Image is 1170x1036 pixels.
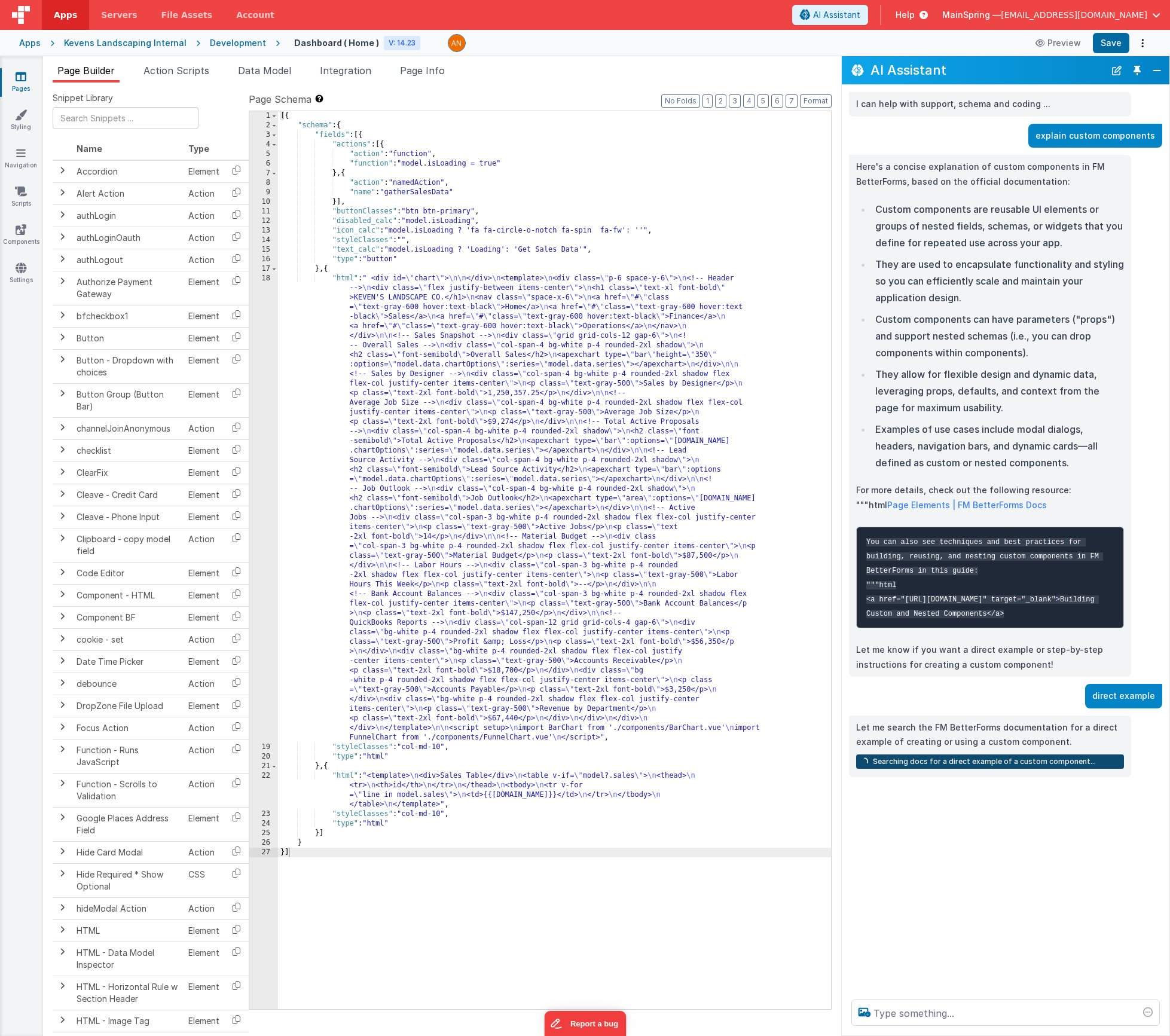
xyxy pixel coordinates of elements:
td: authLoginOauth [72,227,184,249]
span: MainSpring — [942,9,1001,21]
li: Examples of use cases include modal dialogs, headers, navigation bars, and dynamic cards—all defi... [872,421,1124,471]
div: 27 [249,848,278,857]
td: Cleave - Credit Card [72,484,184,506]
div: Apps [19,37,41,49]
td: Action [184,628,224,650]
td: CSS [184,863,224,897]
td: Element [184,942,224,976]
button: New Chat [1108,62,1125,79]
td: authLogout [72,249,184,271]
span: Integration [320,65,371,77]
button: 7 [786,94,798,108]
p: direct example [1092,689,1155,704]
div: 25 [249,829,278,838]
td: Action [184,417,224,439]
td: hideModal Action [72,897,184,919]
div: 18 [249,274,278,742]
td: Element [184,327,224,349]
td: Action [184,182,224,204]
button: 2 [715,94,726,108]
p: Let me search the FM BetterForms documentation for a direct example of creating or using a custom... [856,720,1124,750]
li: They allow for flexible design and dynamic data, leveraging props, defaults, and context from the... [872,366,1124,416]
div: V: 14.23 [384,36,420,50]
div: 9 [249,188,278,197]
button: Toggle Pin [1129,62,1145,79]
td: Element [184,584,224,606]
td: Component BF [72,606,184,628]
td: Authorize Payment Gateway [72,271,184,305]
div: 1 [249,111,278,121]
td: DropZone File Upload [72,695,184,717]
div: 24 [249,819,278,829]
div: 4 [249,140,278,149]
td: Action [184,897,224,919]
div: 7 [249,169,278,178]
td: Action [184,841,224,863]
div: Development [210,37,266,49]
p: Here's a concise explanation of custom components in FM BetterForms, based on the official docume... [856,160,1124,189]
img: 63cd5caa8a31f9d016618d4acf466499 [448,35,465,51]
td: Element [184,160,224,183]
div: 8 [249,178,278,188]
td: Cleave - Phone Input [72,506,184,528]
div: 15 [249,245,278,255]
td: Element [184,1010,224,1032]
h2: AI Assistant [870,63,1105,77]
span: Name [77,143,102,154]
div: 11 [249,207,278,216]
div: 26 [249,838,278,848]
td: Action [184,204,224,227]
td: Element [184,807,224,841]
td: Button Group (Button Bar) [72,383,184,417]
td: cookie - set [72,628,184,650]
td: Action [184,227,224,249]
td: Code Editor [72,562,184,584]
button: Close [1149,62,1165,79]
button: 4 [743,94,755,108]
td: Button - Dropdown with choices [72,349,184,383]
div: 5 [249,149,278,159]
button: MainSpring — [EMAIL_ADDRESS][DOMAIN_NAME] [942,9,1160,21]
div: 21 [249,762,278,771]
span: Page Info [400,65,445,77]
input: Search Snippets ... [53,107,198,129]
button: 5 [757,94,769,108]
td: HTML - Image Tag [72,1010,184,1032]
h4: Dashboard ( Home ) [294,38,379,47]
div: 20 [249,752,278,762]
td: channelJoinAnonymous [72,417,184,439]
td: Action [184,673,224,695]
td: Element [184,606,224,628]
p: For more details, check out the following resource: """html [856,483,1124,512]
td: Action [184,717,224,739]
td: Hide Card Modal [72,841,184,863]
td: Accordion [72,160,184,183]
div: 22 [249,771,278,809]
td: bfcheckbox1 [72,305,184,327]
div: 12 [249,216,278,226]
td: Element [184,506,224,528]
button: Format [800,94,832,108]
div: 23 [249,809,278,819]
td: Function - Runs JavaScript [72,739,184,773]
td: Element [184,562,224,584]
span: [EMAIL_ADDRESS][DOMAIN_NAME] [1001,9,1147,21]
li: They are used to encapsulate functionality and styling so you can efficiently scale and maintain ... [872,256,1124,306]
span: File Assets [161,9,213,21]
td: Google Places Address Field [72,807,184,841]
code: You can also see techniques and best practices for building, reusing, and nesting custom componen... [866,538,1103,618]
td: Action [184,528,224,562]
span: Page Builder [57,65,115,77]
td: checklist [72,439,184,462]
p: Let me know if you want a direct example or step-by-step instructions for creating a custom compo... [856,643,1124,672]
td: Element [184,695,224,717]
td: HTML [72,919,184,942]
span: Help [896,9,915,21]
td: Alert Action [72,182,184,204]
span: Apps [54,9,77,21]
span: Data Model [238,65,291,77]
td: HTML - Data Model Inspector [72,942,184,976]
td: Element [184,919,224,942]
td: debounce [72,673,184,695]
button: 1 [702,94,713,108]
